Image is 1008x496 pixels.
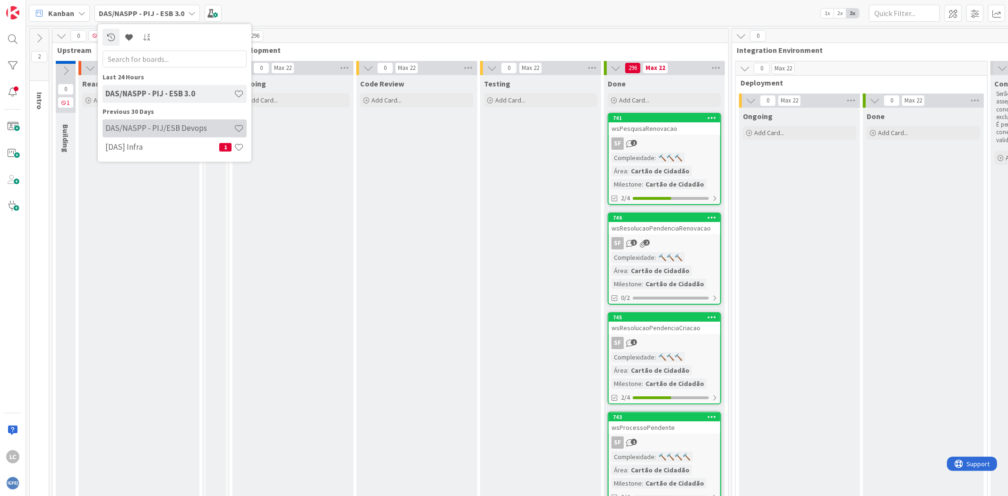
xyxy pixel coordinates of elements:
[82,79,143,88] span: Ready 4 Selection
[631,239,637,246] span: 1
[35,92,44,110] span: Intro
[658,353,682,361] span: 🔨🔨🔨
[99,9,184,18] b: DAS/NASPP - PIJ - ESB 3.0
[103,106,247,116] div: Previous 30 Days
[609,413,720,434] div: 743wsProcessoPendente
[609,237,720,249] div: SF
[105,142,219,152] h4: [DAS] Infra
[612,478,642,488] div: Milestone
[905,98,922,103] div: Max 22
[57,45,191,55] span: Upstream
[642,279,643,289] span: :
[612,465,627,475] div: Área
[754,63,770,74] span: 0
[621,293,630,303] span: 0/2
[608,113,721,205] a: 741wsPesquisaRenovacaoSFComplexidade:🔨🔨🔨Área:Cartão de CidadãoMilestone:Cartão de Cidadão2/4
[642,378,643,389] span: :
[612,452,655,462] div: Complexidade
[501,62,517,74] span: 0
[609,413,720,421] div: 743
[484,79,510,88] span: Testing
[846,9,859,18] span: 3x
[219,143,232,151] span: 1
[834,9,846,18] span: 2x
[621,393,630,402] span: 2/4
[643,279,706,289] div: Cartão de Cidadão
[613,414,720,420] div: 743
[643,179,706,189] div: Cartão de Cidadão
[629,365,692,376] div: Cartão de Cidadão
[360,79,404,88] span: Code Review
[608,213,721,305] a: 746wsResolucaoPendenciaRenovacaoSFComplexidade:🔨🔨🔨Área:Cartão de CidadãoMilestone:Cartão de Cidad...
[612,365,627,376] div: Área
[629,265,692,276] div: Cartão de Cidadão
[398,66,415,70] div: Max 22
[61,124,70,153] span: Building
[612,352,655,362] div: Complexidade
[644,239,650,246] span: 2
[609,313,720,334] div: 745wsResolucaoPendenciaCriacao
[629,166,692,176] div: Cartão de Cidadão
[609,322,720,334] div: wsResolucaoPendenciaCriacao
[878,128,908,137] span: Add Card...
[658,253,682,262] span: 🔨🔨🔨
[655,153,656,163] span: :
[612,378,642,389] div: Milestone
[70,30,86,42] span: 0
[48,8,74,19] span: Kanban
[609,114,720,135] div: 741wsPesquisaRenovacao
[643,378,706,389] div: Cartão de Cidadão
[609,214,720,222] div: 746
[6,477,19,490] img: avatar
[105,123,234,133] h4: DAS/NASPP - PIJ/ESB Devops
[609,421,720,434] div: wsProcessoPendente
[58,84,74,95] span: 0
[609,122,720,135] div: wsPesquisaRenovacao
[627,365,629,376] span: :
[613,214,720,221] div: 746
[781,98,798,103] div: Max 22
[58,97,74,108] span: 1
[612,153,655,163] div: Complexidade
[613,115,720,121] div: 741
[621,193,630,203] span: 2/4
[613,314,720,321] div: 745
[658,453,690,461] span: 🔨🔨🔨🔨
[642,179,643,189] span: :
[612,265,627,276] div: Área
[495,96,526,104] span: Add Card...
[655,452,656,462] span: :
[612,337,624,349] div: SF
[627,465,629,475] span: :
[760,95,776,106] span: 0
[631,339,637,345] span: 1
[253,62,269,74] span: 0
[105,89,234,98] h4: DAS/NASPP - PIJ - ESB 3.0
[612,237,624,249] div: SF
[609,114,720,122] div: 741
[371,96,402,104] span: Add Card...
[6,6,19,19] img: Visit kanbanzone.com
[608,312,721,404] a: 745wsResolucaoPendenciaCriacaoSFComplexidade:🔨🔨🔨Área:Cartão de CidadãoMilestone:Cartão de Cidadão2/4
[612,137,624,150] div: SF
[629,465,692,475] div: Cartão de Cidadão
[612,252,655,263] div: Complexidade
[658,154,682,162] span: 🔨🔨🔨
[775,66,792,71] div: Max 22
[867,111,885,121] span: Done
[642,478,643,488] span: :
[88,30,104,42] span: 1
[234,45,716,55] span: Development
[821,9,834,18] span: 1x
[609,222,720,234] div: wsResolucaoPendenciaRenovacao
[608,79,626,88] span: Done
[31,51,47,62] span: 2
[627,265,629,276] span: :
[377,62,393,74] span: 0
[619,96,649,104] span: Add Card...
[655,252,656,263] span: :
[754,128,784,137] span: Add Card...
[609,436,720,449] div: SF
[94,96,124,104] span: Add Card...
[625,62,641,74] span: 296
